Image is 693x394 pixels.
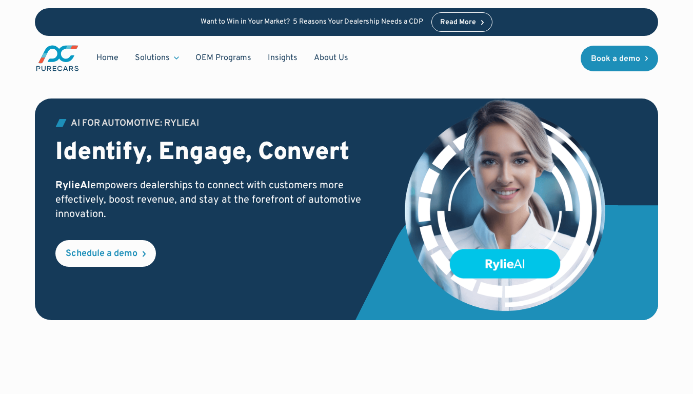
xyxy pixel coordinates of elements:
strong: RylieAI [55,179,90,192]
a: Schedule a demo [55,240,156,267]
a: Book a demo [581,46,659,71]
div: Solutions [135,52,170,64]
img: customer data platform illustration [403,97,607,313]
h2: Identify, Engage, Convert [55,139,388,168]
div: Solutions [127,48,187,68]
a: About Us [306,48,357,68]
div: Read More [440,19,476,26]
a: Read More [431,12,493,32]
a: OEM Programs [187,48,260,68]
a: Insights [260,48,306,68]
p: empowers dealerships to connect with customers more effectively, boost revenue, and stay at the f... [55,179,388,222]
div: Schedule a demo [66,249,137,259]
a: main [35,44,80,72]
div: AI for Automotive: RylieAI [71,119,199,128]
p: Want to Win in Your Market? 5 Reasons Your Dealership Needs a CDP [201,18,423,27]
img: purecars logo [35,44,80,72]
div: Book a demo [591,55,640,63]
a: Home [88,48,127,68]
